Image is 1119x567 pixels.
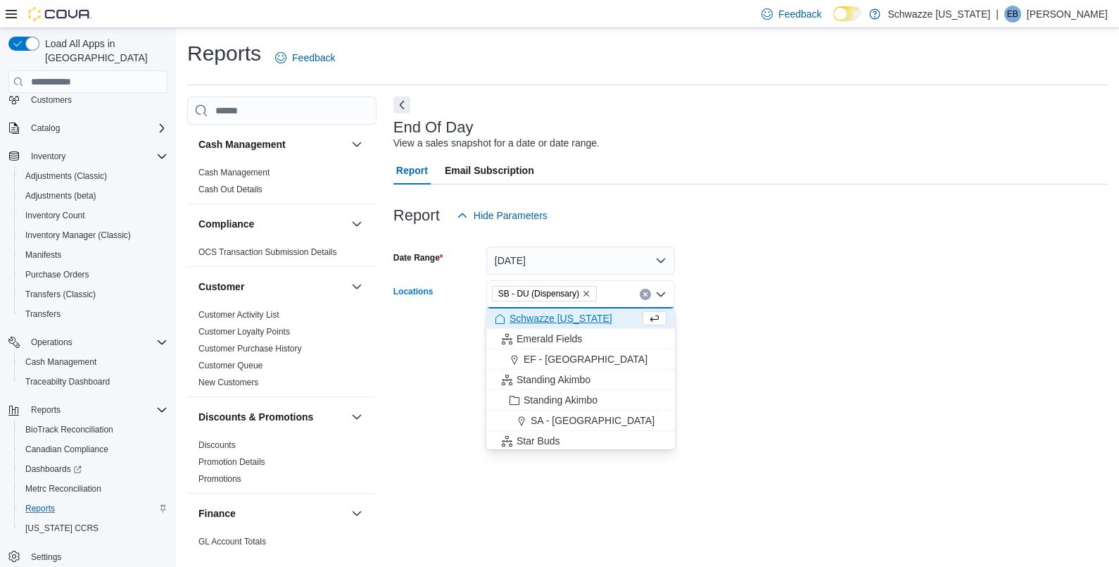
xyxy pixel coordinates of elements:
[524,352,647,366] span: EF - [GEOGRAPHIC_DATA]
[14,265,173,285] button: Purchase Orders
[14,499,173,518] button: Reports
[25,92,77,108] a: Customers
[270,44,341,72] a: Feedback
[25,548,167,566] span: Settings
[20,266,95,283] a: Purchase Orders
[187,437,377,493] div: Discounts & Promotions
[20,373,115,390] a: Traceabilty Dashboard
[198,185,263,194] a: Cash Out Details
[25,190,96,201] span: Adjustments (beta)
[348,136,365,153] button: Cash Management
[25,230,131,241] span: Inventory Manager (Classic)
[393,207,440,224] h3: Report
[14,372,173,392] button: Traceabilty Dashboard
[887,6,990,23] p: Schwazze [US_STATE]
[517,332,582,346] span: Emerald Fields
[1004,6,1021,23] div: Emily Bunny
[198,168,270,177] a: Cash Management
[348,409,365,425] button: Discounts & Promotions
[510,311,612,325] span: Schwazze [US_STATE]
[198,410,313,424] h3: Discounts & Promotions
[14,459,173,479] a: Dashboards
[198,326,290,337] span: Customer Loyalty Points
[20,354,167,370] span: Cash Management
[198,360,263,371] span: Customer Queue
[25,249,61,261] span: Manifests
[198,536,266,547] span: GL Account Totals
[517,373,590,387] span: Standing Akimbo
[20,306,66,323] a: Transfers
[25,424,113,435] span: BioTrack Reconciliation
[25,269,89,280] span: Purchase Orders
[393,286,434,297] label: Locations
[198,473,241,485] span: Promotions
[517,434,559,448] span: Star Buds
[198,457,265,467] a: Promotion Details
[833,6,863,21] input: Dark Mode
[486,247,675,275] button: [DATE]
[393,136,600,151] div: View a sales snapshot for a date or date range.
[20,461,87,478] a: Dashboards
[25,148,71,165] button: Inventory
[14,440,173,459] button: Canadian Compliance
[20,187,167,204] span: Adjustments (beta)
[198,456,265,468] span: Promotion Details
[25,120,65,137] button: Catalog
[198,378,258,387] a: New Customers
[996,6,999,23] p: |
[25,549,67,566] a: Settings
[25,356,96,368] span: Cash Management
[198,217,346,231] button: Compliance
[292,51,335,65] span: Feedback
[524,393,598,407] span: Standing Akimbo
[393,96,410,113] button: Next
[198,377,258,388] span: New Customers
[25,309,61,320] span: Transfers
[492,286,597,301] span: SB - DU (Dispensary)
[25,444,108,455] span: Canadian Compliance
[25,523,99,534] span: [US_STATE] CCRS
[14,285,173,304] button: Transfers (Classic)
[20,441,167,458] span: Canadian Compliance
[20,520,104,537] a: [US_STATE] CCRS
[198,137,346,151] button: Cash Management
[348,505,365,522] button: Finance
[187,244,377,266] div: Compliance
[198,247,337,257] a: OCS Transaction Submission Details
[20,266,167,283] span: Purchase Orders
[25,170,107,182] span: Adjustments (Classic)
[14,479,173,499] button: Metrc Reconciliation
[14,186,173,206] button: Adjustments (beta)
[187,306,377,397] div: Customer
[187,39,261,68] h1: Reports
[20,168,167,185] span: Adjustments (Classic)
[20,500,167,517] span: Reports
[198,506,236,521] h3: Finance
[20,227,137,244] a: Inventory Manager (Classic)
[445,156,534,185] span: Email Subscription
[31,404,61,416] span: Reports
[20,286,101,303] a: Transfers (Classic)
[198,327,290,337] a: Customer Loyalty Points
[451,201,553,230] button: Hide Parameters
[498,287,579,301] span: SB - DU (Dispensary)
[14,206,173,225] button: Inventory Count
[20,373,167,390] span: Traceabilty Dashboard
[198,280,346,294] button: Customer
[198,343,302,354] span: Customer Purchase History
[14,518,173,538] button: [US_STATE] CCRS
[393,119,474,136] h3: End Of Day
[25,401,167,418] span: Reports
[31,123,60,134] span: Catalog
[20,461,167,478] span: Dashboards
[486,370,675,390] button: Standing Akimbo
[3,118,173,138] button: Catalog
[348,216,365,232] button: Compliance
[20,500,61,517] a: Reports
[25,148,167,165] span: Inventory
[20,168,113,185] a: Adjustments (Classic)
[25,91,167,108] span: Customers
[20,247,67,263] a: Manifests
[486,431,675,451] button: Star Buds
[474,208,548,223] span: Hide Parameters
